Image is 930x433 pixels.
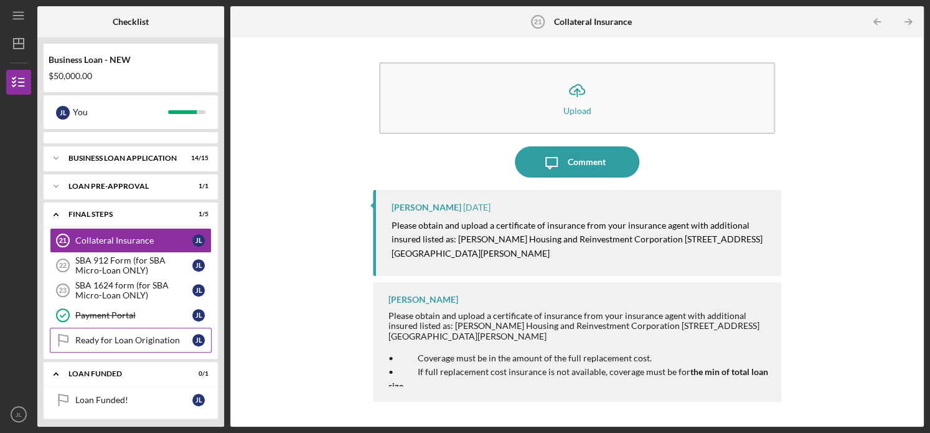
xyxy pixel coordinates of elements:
[73,102,168,123] div: You
[192,284,205,297] div: J L
[50,303,212,328] a: Payment PortalJL
[50,253,212,278] a: 22SBA 912 Form (for SBA Micro-Loan ONLY)JL
[379,62,775,134] button: Upload
[50,278,212,303] a: 23SBA 1624 form (for SBA Micro-Loan ONLY)JL
[75,395,192,405] div: Loan Funded!
[59,287,67,294] tspan: 23
[59,237,67,244] tspan: 21
[186,155,209,162] div: 14 / 15
[50,112,212,137] a: Eligibility PhaseJL
[388,311,769,341] div: Please obtain and upload a certificate of insurance from your insurance agent with additional ins...
[515,146,639,178] button: Comment
[75,280,192,300] div: SBA 1624 form (for SBA Micro-Loan ONLY)
[186,370,209,378] div: 0 / 1
[50,228,212,253] a: 21Collateral InsuranceJL
[68,370,177,378] div: LOAN FUNDED
[463,202,491,212] time: 2025-10-03 15:07
[388,351,769,365] p: • Coverage must be in the amount of the full replacement cost.
[534,18,542,26] tspan: 21
[113,17,149,27] b: Checklist
[49,55,213,65] div: Business Loan - NEW
[56,106,70,120] div: J L
[186,211,209,218] div: 1 / 5
[50,328,212,353] a: Ready for Loan OriginationJL
[192,259,205,272] div: J L
[68,211,177,218] div: FINAL STEPS
[68,183,177,190] div: LOAN PRE-APPROVAL
[192,394,205,406] div: J L
[388,295,458,305] div: [PERSON_NAME]
[192,334,205,346] div: J L
[192,309,205,321] div: J L
[388,365,769,393] p: • If full replacement cost insurance is not available, coverage must be for
[6,402,31,427] button: JL
[49,71,213,81] div: $50,000.00
[16,411,22,418] text: JL
[186,183,209,190] div: 1 / 1
[392,202,461,212] div: [PERSON_NAME]
[50,388,212,412] a: Loan Funded!JL
[392,220,764,259] mark: Please obtain and upload a certificate of insurance from your insurance agent with additional ins...
[75,310,192,320] div: Payment Portal
[192,234,205,247] div: J L
[68,155,177,162] div: BUSINESS LOAN APPLICATION
[563,106,591,115] div: Upload
[75,236,192,245] div: Collateral Insurance
[553,17,631,27] b: Collateral Insurance
[567,146,605,178] div: Comment
[75,255,192,275] div: SBA 912 Form (for SBA Micro-Loan ONLY)
[75,335,192,345] div: Ready for Loan Origination
[59,262,67,269] tspan: 22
